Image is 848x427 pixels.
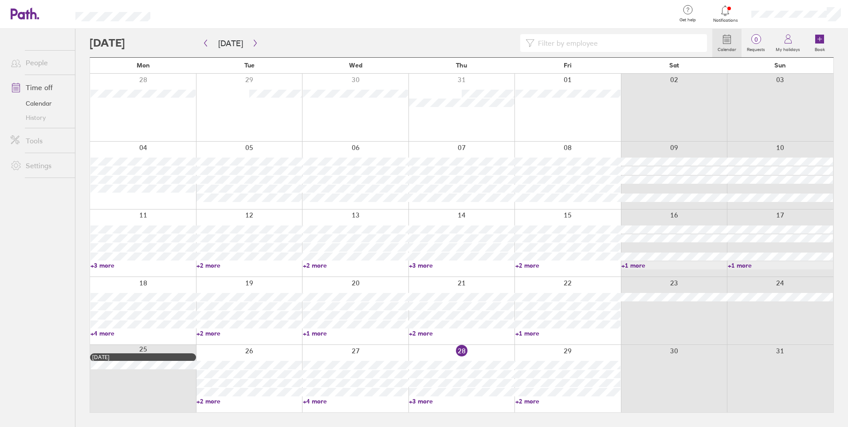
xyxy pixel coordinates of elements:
a: +4 more [90,329,196,337]
label: Requests [742,44,770,52]
button: [DATE] [211,36,250,51]
div: [DATE] [92,354,194,360]
label: Book [809,44,830,52]
a: +1 more [515,329,620,337]
span: Sat [669,62,679,69]
span: Tue [244,62,255,69]
a: +2 more [515,261,620,269]
a: History [4,111,75,125]
a: +2 more [303,261,408,269]
a: +2 more [196,329,302,337]
a: 0Requests [742,29,770,57]
a: +2 more [515,397,620,405]
a: People [4,54,75,71]
span: Wed [349,62,362,69]
a: Tools [4,132,75,150]
a: Time off [4,79,75,96]
a: My holidays [770,29,805,57]
label: My holidays [770,44,805,52]
span: Thu [456,62,467,69]
a: +4 more [303,397,408,405]
a: +2 more [409,329,514,337]
label: Calendar [712,44,742,52]
a: +1 more [303,329,408,337]
a: +3 more [90,261,196,269]
a: +1 more [621,261,726,269]
a: +3 more [409,397,514,405]
span: Fri [564,62,572,69]
a: +1 more [728,261,833,269]
span: Notifications [711,18,740,23]
span: 0 [742,36,770,43]
a: +3 more [409,261,514,269]
a: Notifications [711,4,740,23]
span: Sun [774,62,786,69]
span: Get help [673,17,702,23]
span: Mon [137,62,150,69]
a: +2 more [196,261,302,269]
a: Calendar [4,96,75,111]
a: Settings [4,157,75,174]
input: Filter by employee [534,35,702,51]
a: Calendar [712,29,742,57]
a: Book [805,29,834,57]
a: +2 more [196,397,302,405]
